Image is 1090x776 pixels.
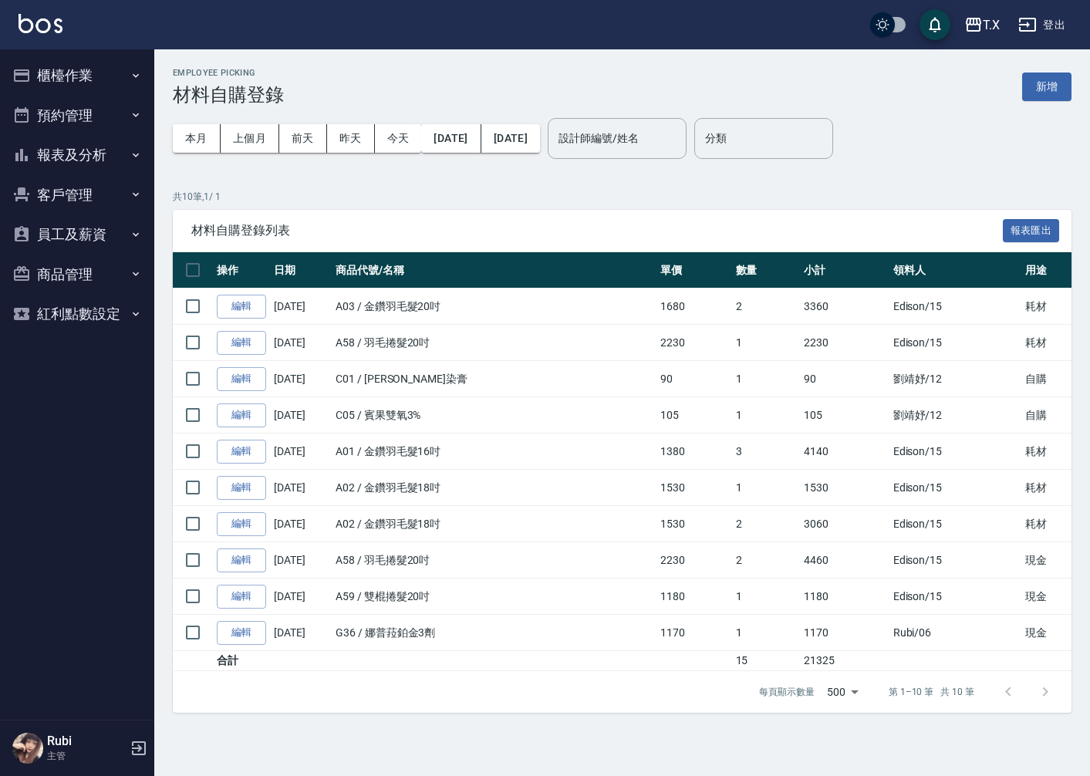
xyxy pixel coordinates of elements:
td: 3060 [800,506,889,542]
td: A59 / 雙棍捲髮20吋 [332,579,656,615]
td: 1380 [656,434,731,470]
img: Logo [19,14,62,33]
td: 1180 [800,579,889,615]
a: 編輯 [217,512,266,536]
td: 劉靖妤 /12 [889,397,1022,434]
a: 報表匯出 [1003,222,1060,237]
td: 1180 [656,579,731,615]
th: 用途 [1021,252,1089,288]
img: Person [12,733,43,764]
td: 自購 [1021,397,1089,434]
td: 劉靖妤 /12 [889,361,1022,397]
th: 商品代號/名稱 [332,252,656,288]
td: 1 [732,579,800,615]
button: 櫃檯作業 [6,56,148,96]
button: T.X [958,9,1006,41]
button: 報表匯出 [1003,219,1060,243]
a: 編輯 [217,476,266,500]
td: [DATE] [270,542,332,579]
td: [DATE] [270,470,332,506]
a: 新增 [1022,79,1071,93]
td: Rubi /06 [889,615,1022,651]
td: A03 / 金鑽羽毛髮20吋 [332,288,656,325]
td: 2230 [656,325,731,361]
td: 1530 [800,470,889,506]
a: 編輯 [217,621,266,645]
td: Edison /15 [889,470,1022,506]
td: Edison /15 [889,579,1022,615]
h5: Rubi [47,734,126,749]
button: 前天 [279,124,327,153]
td: 1530 [656,506,731,542]
td: 4140 [800,434,889,470]
td: [DATE] [270,615,332,651]
td: [DATE] [270,506,332,542]
td: 1 [732,615,800,651]
td: 現金 [1021,579,1089,615]
td: 105 [656,397,731,434]
button: 本月 [173,124,221,153]
button: [DATE] [421,124,481,153]
td: [DATE] [270,325,332,361]
button: 上個月 [221,124,279,153]
button: 報表及分析 [6,135,148,175]
p: 主管 [47,749,126,763]
p: 第 1–10 筆 共 10 筆 [889,685,974,699]
a: 編輯 [217,403,266,427]
td: 3360 [800,288,889,325]
td: [DATE] [270,434,332,470]
td: 耗材 [1021,325,1089,361]
td: Edison /15 [889,542,1022,579]
td: Edison /15 [889,506,1022,542]
div: 500 [821,671,864,713]
td: 1680 [656,288,731,325]
th: 操作 [213,252,270,288]
th: 數量 [732,252,800,288]
button: 今天 [375,124,422,153]
button: 紅利點數設定 [6,294,148,334]
td: 合計 [213,651,270,671]
td: 90 [800,361,889,397]
td: 21325 [800,651,889,671]
button: save [920,9,950,40]
td: Edison /15 [889,288,1022,325]
td: 1 [732,361,800,397]
td: 1170 [656,615,731,651]
td: 2 [732,288,800,325]
td: 現金 [1021,615,1089,651]
button: 登出 [1012,11,1071,39]
td: A58 / 羽毛捲髮20吋 [332,542,656,579]
td: 2 [732,506,800,542]
a: 編輯 [217,548,266,572]
td: 耗材 [1021,434,1089,470]
td: 耗材 [1021,506,1089,542]
td: 耗材 [1021,470,1089,506]
td: 耗材 [1021,288,1089,325]
a: 編輯 [217,585,266,609]
button: 昨天 [327,124,375,153]
td: 90 [656,361,731,397]
td: Edison /15 [889,325,1022,361]
td: C05 / 賓果雙氧3% [332,397,656,434]
td: 2 [732,542,800,579]
td: 3 [732,434,800,470]
td: 15 [732,651,800,671]
th: 日期 [270,252,332,288]
td: 現金 [1021,542,1089,579]
td: Edison /15 [889,434,1022,470]
td: 2230 [800,325,889,361]
td: C01 / [PERSON_NAME]染膏 [332,361,656,397]
td: 1 [732,470,800,506]
td: 自購 [1021,361,1089,397]
p: 每頁顯示數量 [759,685,815,699]
td: A02 / 金鑽羽毛髮18吋 [332,470,656,506]
button: 商品管理 [6,255,148,295]
h3: 材料自購登錄 [173,84,284,106]
td: 1 [732,325,800,361]
td: A58 / 羽毛捲髮20吋 [332,325,656,361]
td: [DATE] [270,361,332,397]
h2: Employee Picking [173,68,284,78]
a: 編輯 [217,331,266,355]
button: 預約管理 [6,96,148,136]
th: 單價 [656,252,731,288]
